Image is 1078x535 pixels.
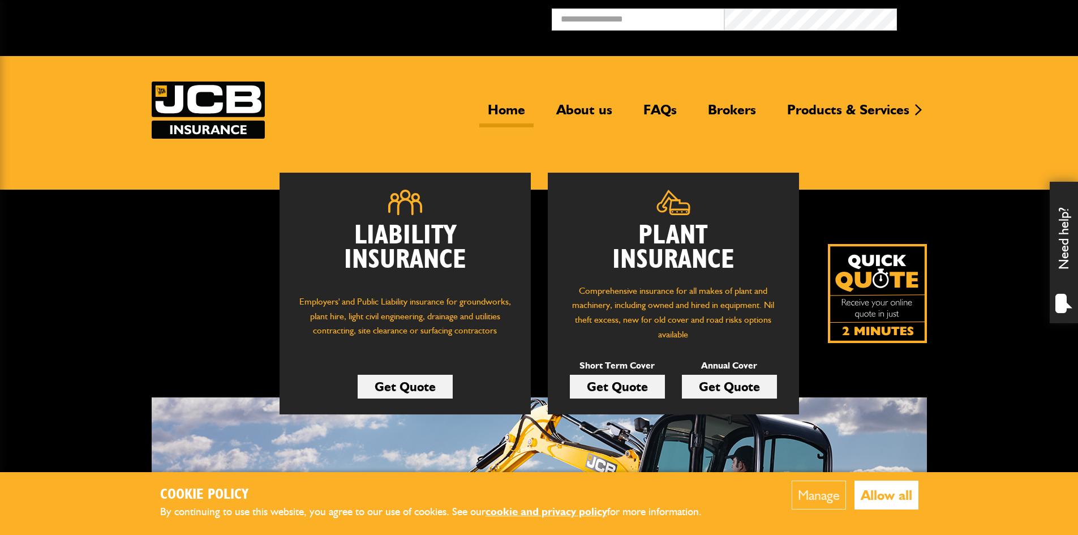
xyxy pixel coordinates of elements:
p: Annual Cover [682,358,777,373]
a: About us [548,101,621,127]
img: Quick Quote [828,244,927,343]
a: Get Quote [682,375,777,399]
a: Products & Services [779,101,918,127]
a: Get your insurance quote isn just 2-minutes [828,244,927,343]
p: Employers' and Public Liability insurance for groundworks, plant hire, light civil engineering, d... [297,294,514,349]
img: JCB Insurance Services logo [152,82,265,139]
p: Comprehensive insurance for all makes of plant and machinery, including owned and hired in equipm... [565,284,782,341]
a: cookie and privacy policy [486,505,607,518]
div: Need help? [1050,182,1078,323]
h2: Liability Insurance [297,224,514,284]
h2: Plant Insurance [565,224,782,272]
p: Short Term Cover [570,358,665,373]
a: Home [479,101,534,127]
h2: Cookie Policy [160,486,720,504]
a: Get Quote [570,375,665,399]
a: FAQs [635,101,685,127]
a: Get Quote [358,375,453,399]
p: By continuing to use this website, you agree to our use of cookies. See our for more information. [160,503,720,521]
button: Manage [792,481,846,510]
button: Broker Login [897,8,1070,26]
button: Allow all [854,481,918,510]
a: JCB Insurance Services [152,82,265,139]
a: Brokers [699,101,765,127]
